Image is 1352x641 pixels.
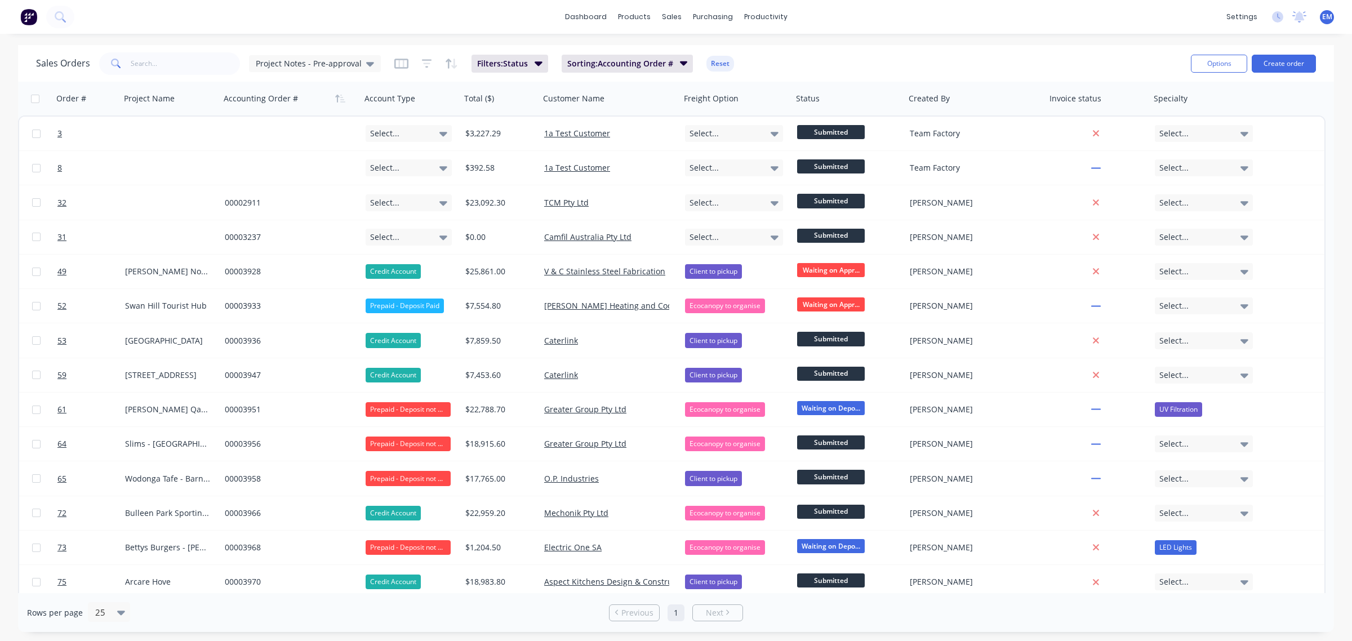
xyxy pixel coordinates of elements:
[544,473,599,484] a: O.P. Industries
[57,117,125,150] a: 3
[562,55,693,73] button: Sorting:Accounting Order #
[125,438,211,449] div: Slims - [GEOGRAPHIC_DATA] [MEDICAL_DATA]
[57,531,125,564] a: 73
[610,607,659,618] a: Previous page
[57,565,125,599] a: 75
[685,540,765,555] div: Ecocanopy to organise
[612,8,656,25] div: products
[366,506,421,520] div: Credit Account
[797,505,865,519] span: Submitted
[57,496,125,530] a: 72
[472,55,548,73] button: Filters:Status
[36,58,90,69] h1: Sales Orders
[910,162,1035,173] div: Team Factory
[1221,8,1263,25] div: settings
[797,263,865,277] span: Waiting on Appr...
[797,573,865,587] span: Submitted
[797,470,865,484] span: Submitted
[685,471,742,486] div: Client to pickup
[567,58,673,69] span: Sorting: Accounting Order #
[57,151,125,185] a: 8
[57,289,125,323] a: 52
[910,335,1035,346] div: [PERSON_NAME]
[465,508,532,519] div: $22,959.20
[225,404,350,415] div: 00003951
[57,300,66,311] span: 52
[621,607,653,618] span: Previous
[56,93,86,104] div: Order #
[225,438,350,449] div: 00003956
[544,197,589,208] a: TCM Pty Ltd
[465,300,532,311] div: $7,554.80
[224,93,298,104] div: Accounting Order #
[797,401,865,415] span: Waiting on Depo...
[690,128,719,139] span: Select...
[57,255,125,288] a: 49
[366,333,421,348] div: Credit Account
[910,576,1035,587] div: [PERSON_NAME]
[125,370,211,381] div: [STREET_ADDRESS]
[910,266,1035,277] div: [PERSON_NAME]
[797,125,865,139] span: Submitted
[910,197,1035,208] div: [PERSON_NAME]
[27,607,83,618] span: Rows per page
[797,159,865,173] span: Submitted
[57,128,62,139] span: 3
[125,404,211,415] div: [PERSON_NAME] Qantas [MEDICAL_DATA] - [GEOGRAPHIC_DATA]
[685,402,765,417] div: Ecocanopy to organise
[57,186,125,220] a: 32
[1155,402,1202,417] div: UV Filtration
[125,300,211,311] div: Swan Hill Tourist Hub
[796,93,820,104] div: Status
[225,508,350,519] div: 00003966
[910,404,1035,415] div: [PERSON_NAME]
[1159,335,1189,346] span: Select...
[465,232,532,243] div: $0.00
[57,404,66,415] span: 61
[57,473,66,484] span: 65
[910,128,1035,139] div: Team Factory
[125,542,211,553] div: Bettys Burgers - [PERSON_NAME] St - LED
[364,93,415,104] div: Account Type
[544,576,723,587] a: Aspect Kitchens Design & Constructions Pty Ltd
[910,542,1035,553] div: [PERSON_NAME]
[656,8,687,25] div: sales
[370,197,399,208] span: Select...
[1155,540,1197,555] div: LED Lights
[465,404,532,415] div: $22,788.70
[20,8,37,25] img: Factory
[684,93,739,104] div: Freight Option
[465,576,532,587] div: $18,983.80
[225,232,350,243] div: 00003237
[544,370,578,380] a: Caterlink
[544,404,626,415] a: Greater Group Pty Ltd
[544,300,686,311] a: [PERSON_NAME] Heating and Cooling
[910,473,1035,484] div: [PERSON_NAME]
[465,162,532,173] div: $392.58
[370,162,399,173] span: Select...
[125,576,211,587] div: Arcare Hove
[693,607,742,618] a: Next page
[1191,55,1247,73] button: Options
[1154,93,1188,104] div: Specialty
[465,438,532,449] div: $18,915.60
[477,58,528,69] span: Filters: Status
[1159,300,1189,311] span: Select...
[706,607,723,618] span: Next
[366,299,444,313] div: Prepaid - Deposit Paid
[1159,232,1189,243] span: Select...
[366,471,451,486] div: Prepaid - Deposit not Paid
[124,93,175,104] div: Project Name
[604,604,748,621] ul: Pagination
[256,57,362,69] span: Project Notes - Pre-approval
[910,508,1035,519] div: [PERSON_NAME]
[57,324,125,358] a: 53
[1159,508,1189,519] span: Select...
[1159,162,1189,173] span: Select...
[465,266,532,277] div: $25,861.00
[57,370,66,381] span: 59
[685,506,765,520] div: Ecocanopy to organise
[465,370,532,381] div: $7,453.60
[706,56,734,72] button: Reset
[366,575,421,589] div: Credit Account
